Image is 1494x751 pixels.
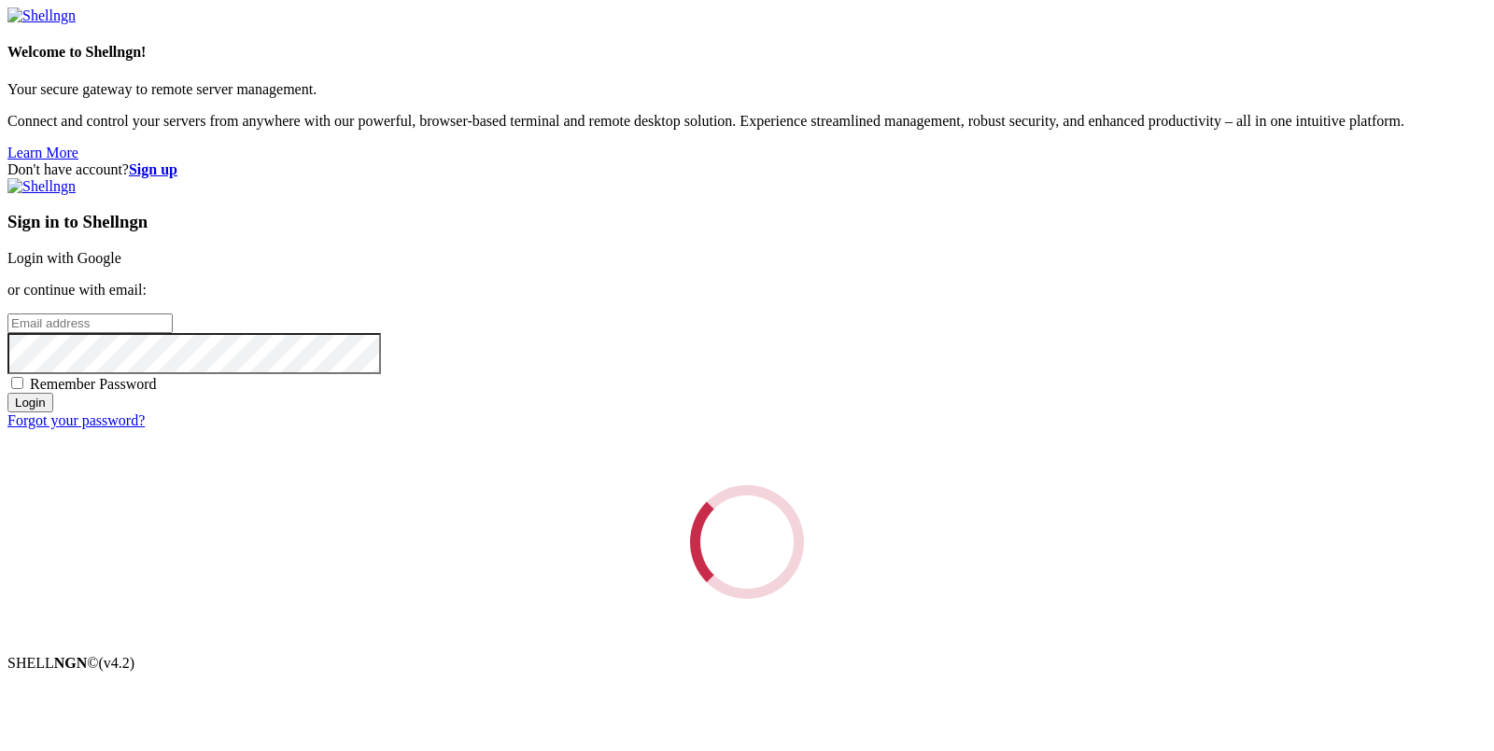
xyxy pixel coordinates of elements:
h4: Welcome to Shellngn! [7,44,1487,61]
img: Shellngn [7,7,76,24]
input: Login [7,393,53,412]
input: Email address [7,313,173,333]
p: or continue with email: [7,282,1487,299]
div: Don't have account? [7,161,1487,178]
a: Forgot your password? [7,412,145,428]
span: Remember Password [30,376,157,392]
p: Connect and control your servers from anywhere with our powerful, browser-based terminal and remo... [7,113,1487,130]
img: Shellngn [7,178,76,195]
a: Login with Google [7,250,121,266]
a: Learn More [7,145,78,160]
a: Sign up [129,161,177,177]
h3: Sign in to Shellngn [7,212,1487,232]
span: 4.2.0 [99,655,135,671]
input: Remember Password [11,377,23,389]
span: SHELL © [7,655,134,671]
b: NGN [54,655,88,671]
div: Loading... [673,468,822,617]
p: Your secure gateway to remote server management. [7,81,1487,98]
